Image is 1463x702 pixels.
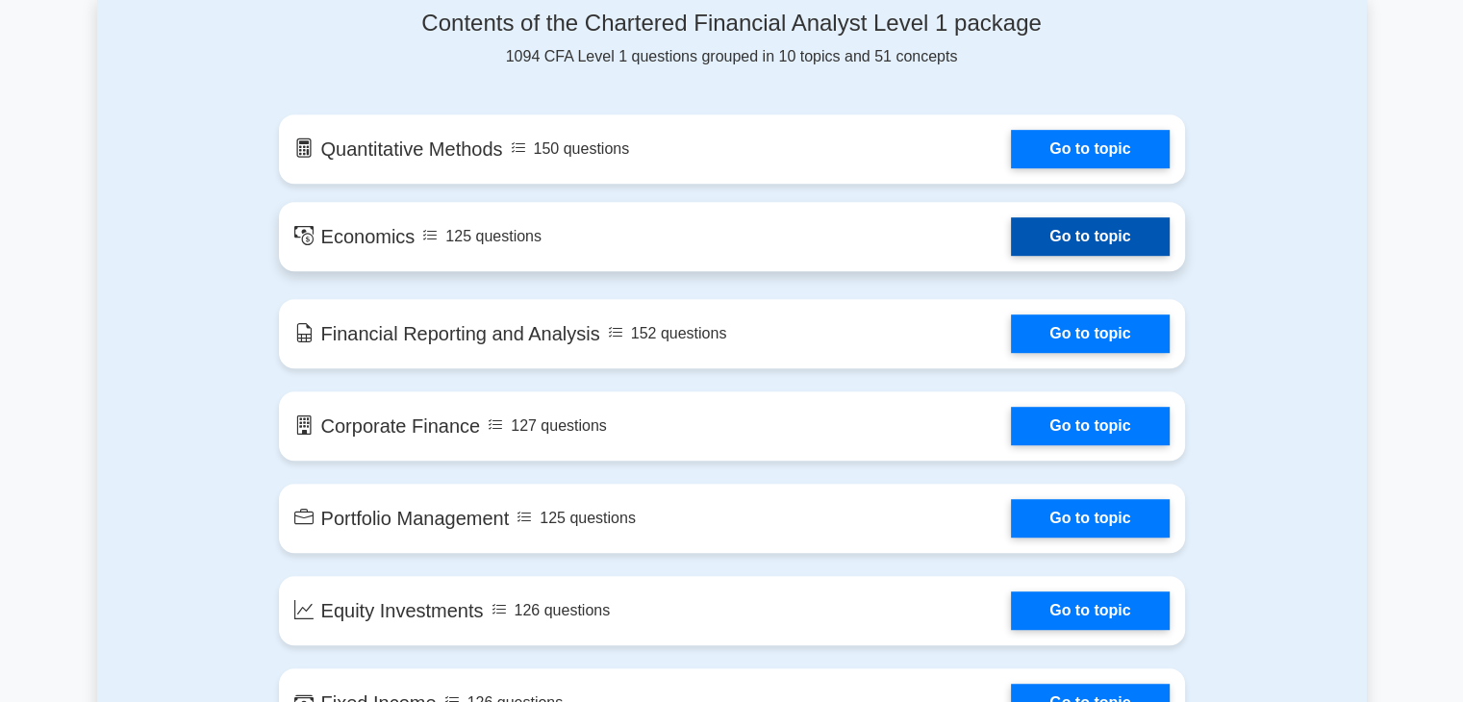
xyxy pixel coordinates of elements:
[279,10,1185,38] h4: Contents of the Chartered Financial Analyst Level 1 package
[1011,217,1169,256] a: Go to topic
[1011,407,1169,445] a: Go to topic
[1011,591,1169,630] a: Go to topic
[1011,499,1169,538] a: Go to topic
[279,10,1185,68] div: 1094 CFA Level 1 questions grouped in 10 topics and 51 concepts
[1011,130,1169,168] a: Go to topic
[1011,314,1169,353] a: Go to topic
